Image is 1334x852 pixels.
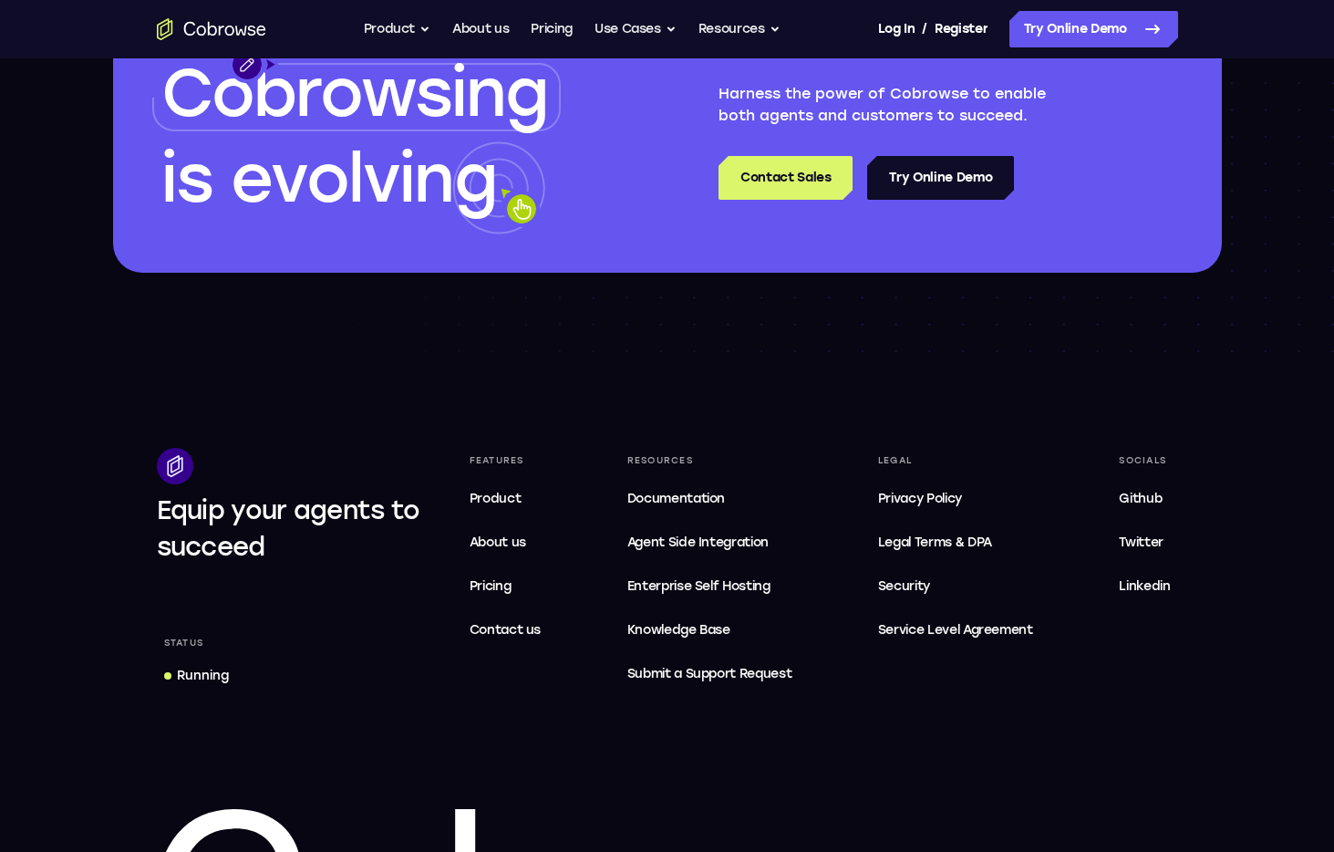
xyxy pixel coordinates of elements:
[595,11,677,47] button: Use Cases
[719,83,1085,127] p: Harness the power of Cobrowse to enable both agents and customers to succeed.
[462,568,549,605] a: Pricing
[878,491,962,506] span: Privacy Policy
[627,491,725,506] span: Documentation
[620,656,800,692] a: Submit a Support Request
[620,568,800,605] a: Enterprise Self Hosting
[157,494,420,562] span: Equip your agents to succeed
[878,578,930,594] span: Security
[871,525,1040,561] a: Legal Terms & DPA
[871,568,1040,605] a: Security
[157,660,236,692] a: Running
[1112,481,1177,517] a: Github
[935,11,988,47] a: Register
[470,622,542,638] span: Contact us
[871,481,1040,517] a: Privacy Policy
[922,18,927,40] span: /
[878,619,1033,641] span: Service Level Agreement
[177,667,229,685] div: Running
[462,448,549,473] div: Features
[1009,11,1178,47] a: Try Online Demo
[627,576,792,597] span: Enterprise Self Hosting
[1112,525,1177,561] a: Twitter
[620,481,800,517] a: Documentation
[1112,448,1177,473] div: Socials
[157,630,212,656] div: Status
[462,481,549,517] a: Product
[531,11,573,47] a: Pricing
[1119,578,1170,594] span: Linkedin
[871,448,1040,473] div: Legal
[462,612,549,649] a: Contact us
[161,140,212,218] span: is
[871,612,1040,649] a: Service Level Agreement
[620,612,800,649] a: Knowledge Base
[878,11,915,47] a: Log In
[470,535,526,550] span: About us
[161,54,548,132] span: Cobrowsing
[470,491,522,506] span: Product
[1119,491,1162,506] span: Github
[1112,568,1177,605] a: Linkedin
[867,156,1014,200] a: Try Online Demo
[157,18,266,40] a: Go to the home page
[627,532,792,554] span: Agent Side Integration
[462,525,549,561] a: About us
[452,11,509,47] a: About us
[719,156,853,200] a: Contact Sales
[627,622,730,638] span: Knowledge Base
[1119,535,1163,550] span: Twitter
[620,525,800,561] a: Agent Side Integration
[698,11,781,47] button: Resources
[878,535,992,550] span: Legal Terms & DPA
[620,448,800,473] div: Resources
[627,663,792,685] span: Submit a Support Request
[364,11,431,47] button: Product
[470,578,512,594] span: Pricing
[231,140,496,218] span: evolving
